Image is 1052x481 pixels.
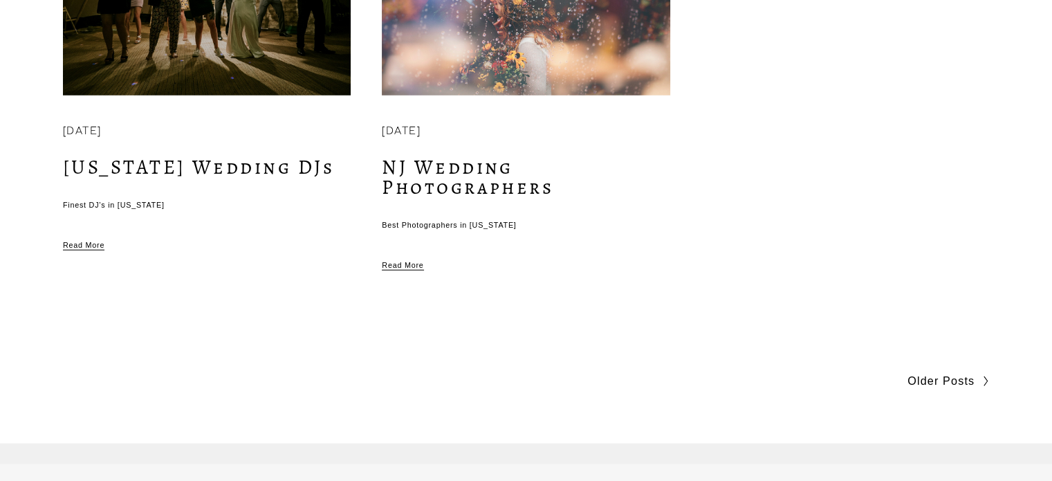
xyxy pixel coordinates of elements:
p: Finest DJ’s in [US_STATE] [63,199,351,211]
time: [DATE] [63,126,102,136]
a: [US_STATE] Wedding DJs [63,154,334,181]
time: [DATE] [382,126,421,136]
a: Read More [63,211,104,252]
span: Older Posts [907,372,975,391]
a: Older Posts [526,372,990,391]
a: NJ Wedding Photographers [382,154,553,201]
p: Best Photographers in [US_STATE] [382,219,670,231]
a: Read More [382,231,423,272]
